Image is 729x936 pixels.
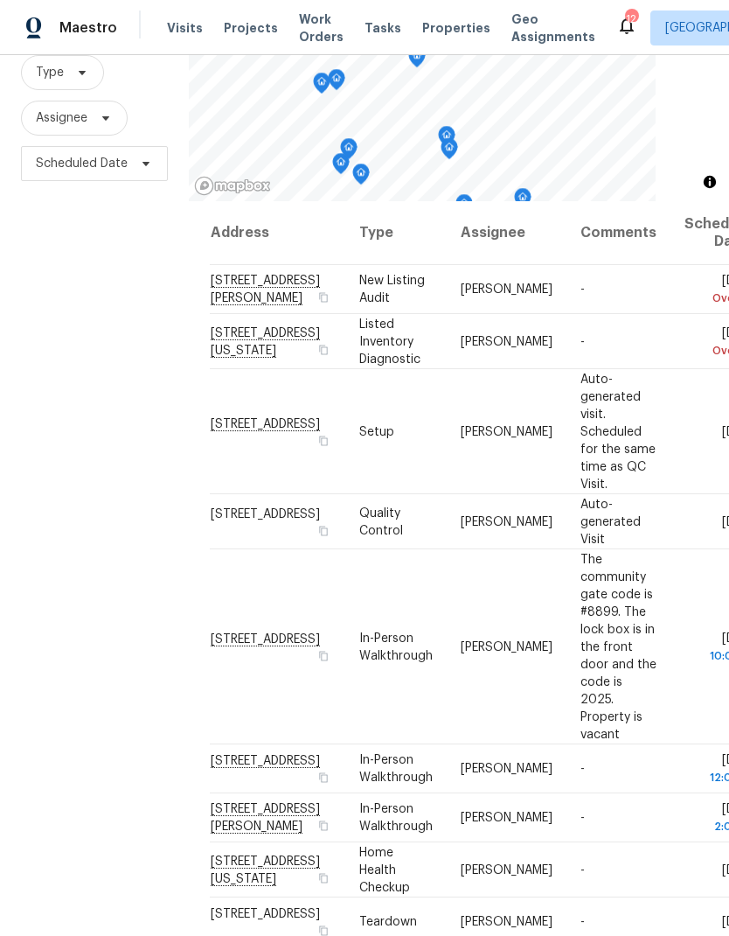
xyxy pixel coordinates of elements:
[345,201,447,265] th: Type
[316,818,331,834] button: Copy Address
[514,188,531,215] div: Map marker
[461,863,552,876] span: [PERSON_NAME]
[316,522,331,538] button: Copy Address
[316,647,331,663] button: Copy Address
[59,19,117,37] span: Maestro
[461,335,552,347] span: [PERSON_NAME]
[224,19,278,37] span: Projects
[210,201,345,265] th: Address
[580,812,585,824] span: -
[461,425,552,437] span: [PERSON_NAME]
[580,763,585,775] span: -
[580,283,585,296] span: -
[447,201,566,265] th: Assignee
[580,553,656,740] span: The community gate code is #8899. The lock box is in the front door and the code is 2025. Propert...
[580,498,641,545] span: Auto-generated Visit
[455,194,473,221] div: Map marker
[194,176,271,196] a: Mapbox homepage
[461,763,552,775] span: [PERSON_NAME]
[461,812,552,824] span: [PERSON_NAME]
[441,138,458,165] div: Map marker
[36,155,128,172] span: Scheduled Date
[511,10,595,45] span: Geo Assignments
[316,290,331,305] button: Copy Address
[211,507,320,520] span: [STREET_ADDRESS]
[313,73,330,100] div: Map marker
[359,846,410,893] span: Home Health Checkup
[438,126,455,153] div: Map marker
[580,373,656,490] span: Auto-generated visit. Scheduled for the same time as QC Visit.
[359,318,420,365] span: Listed Inventory Diagnostic
[699,171,720,192] button: Toggle attribution
[364,22,401,34] span: Tasks
[705,172,715,192] span: Toggle attribution
[316,770,331,786] button: Copy Address
[461,916,552,928] span: [PERSON_NAME]
[299,10,344,45] span: Work Orders
[580,916,585,928] span: -
[359,425,394,437] span: Setup
[332,153,350,180] div: Map marker
[328,69,345,96] div: Map marker
[316,870,331,885] button: Copy Address
[316,341,331,357] button: Copy Address
[359,275,425,304] span: New Listing Audit
[36,109,87,127] span: Assignee
[461,283,552,296] span: [PERSON_NAME]
[408,46,426,73] div: Map marker
[359,754,433,784] span: In-Person Walkthrough
[580,863,585,876] span: -
[359,506,403,536] span: Quality Control
[566,201,670,265] th: Comments
[580,335,585,347] span: -
[359,916,417,928] span: Teardown
[359,632,433,661] span: In-Person Walkthrough
[340,138,358,165] div: Map marker
[316,432,331,448] button: Copy Address
[461,640,552,653] span: [PERSON_NAME]
[461,515,552,527] span: [PERSON_NAME]
[167,19,203,37] span: Visits
[36,64,64,81] span: Type
[422,19,490,37] span: Properties
[359,803,433,833] span: In-Person Walkthrough
[211,908,320,920] span: [STREET_ADDRESS]
[625,10,637,28] div: 12
[352,164,370,191] div: Map marker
